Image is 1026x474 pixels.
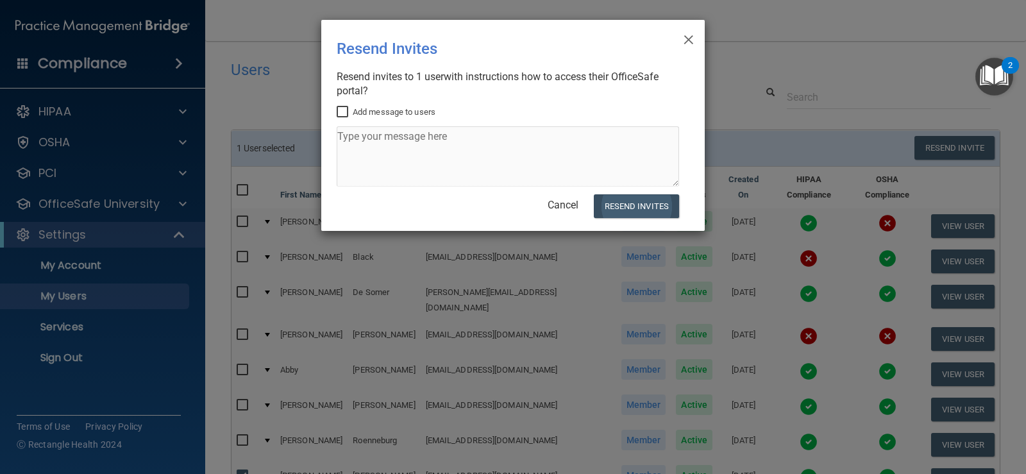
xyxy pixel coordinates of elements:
button: Open Resource Center, 2 new notifications [975,58,1013,96]
a: Cancel [548,199,578,211]
div: 2 [1008,65,1013,82]
span: × [683,25,694,51]
label: Add message to users [337,105,435,120]
input: Add message to users [337,107,351,117]
div: Resend Invites [337,30,637,67]
button: Resend Invites [594,194,679,218]
div: Resend invites to 1 user with instructions how to access their OfficeSafe portal? [337,70,679,98]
